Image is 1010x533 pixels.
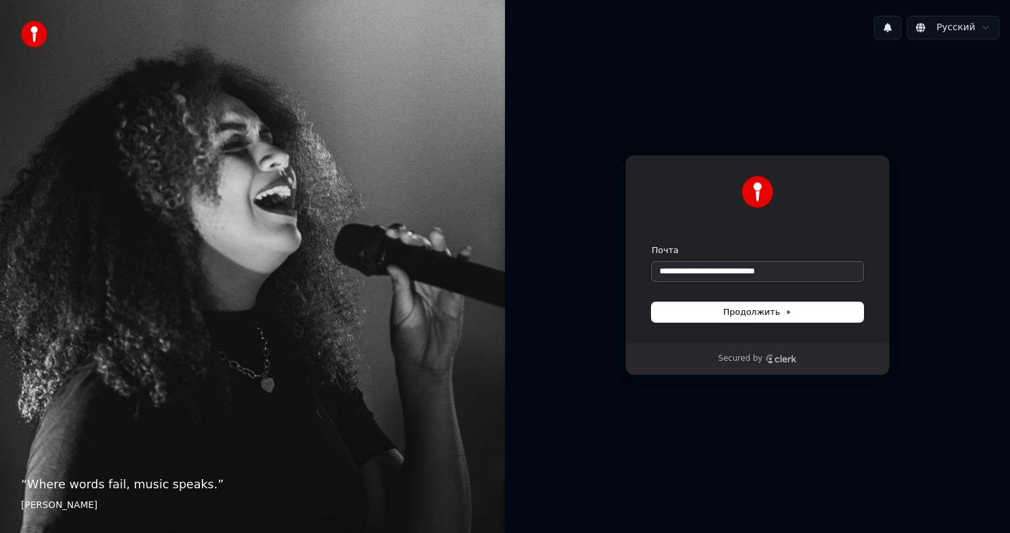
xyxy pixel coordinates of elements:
button: Продолжить [652,302,863,322]
img: youka [21,21,47,47]
span: Продолжить [723,306,792,318]
p: “ Where words fail, music speaks. ” [21,475,484,494]
p: Secured by [718,354,762,364]
footer: [PERSON_NAME] [21,499,484,512]
label: Почта [652,244,679,256]
a: Clerk logo [765,354,797,363]
img: Youka [742,176,773,208]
